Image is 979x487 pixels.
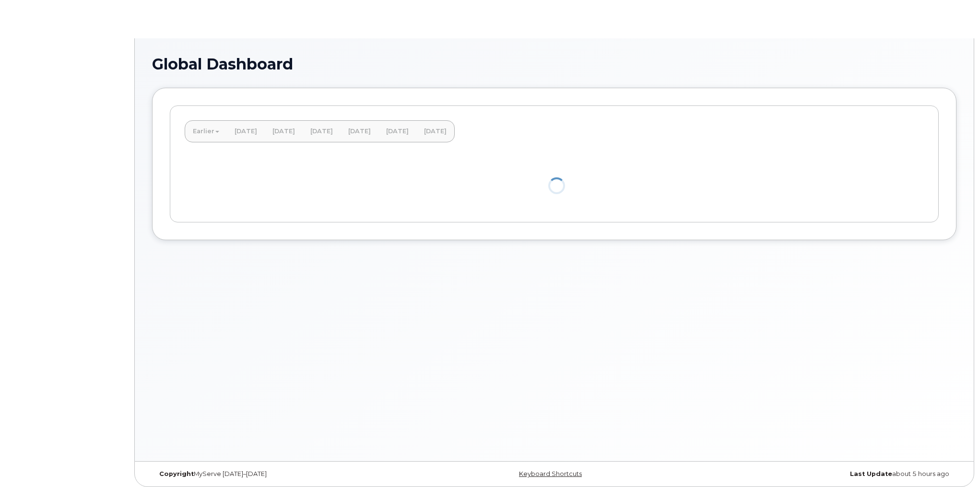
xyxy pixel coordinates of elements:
[159,470,194,477] strong: Copyright
[152,56,956,72] h1: Global Dashboard
[227,121,265,142] a: [DATE]
[688,470,956,478] div: about 5 hours ago
[519,470,582,477] a: Keyboard Shortcuts
[303,121,341,142] a: [DATE]
[152,470,420,478] div: MyServe [DATE]–[DATE]
[265,121,303,142] a: [DATE]
[378,121,416,142] a: [DATE]
[850,470,892,477] strong: Last Update
[416,121,454,142] a: [DATE]
[341,121,378,142] a: [DATE]
[185,121,227,142] a: Earlier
